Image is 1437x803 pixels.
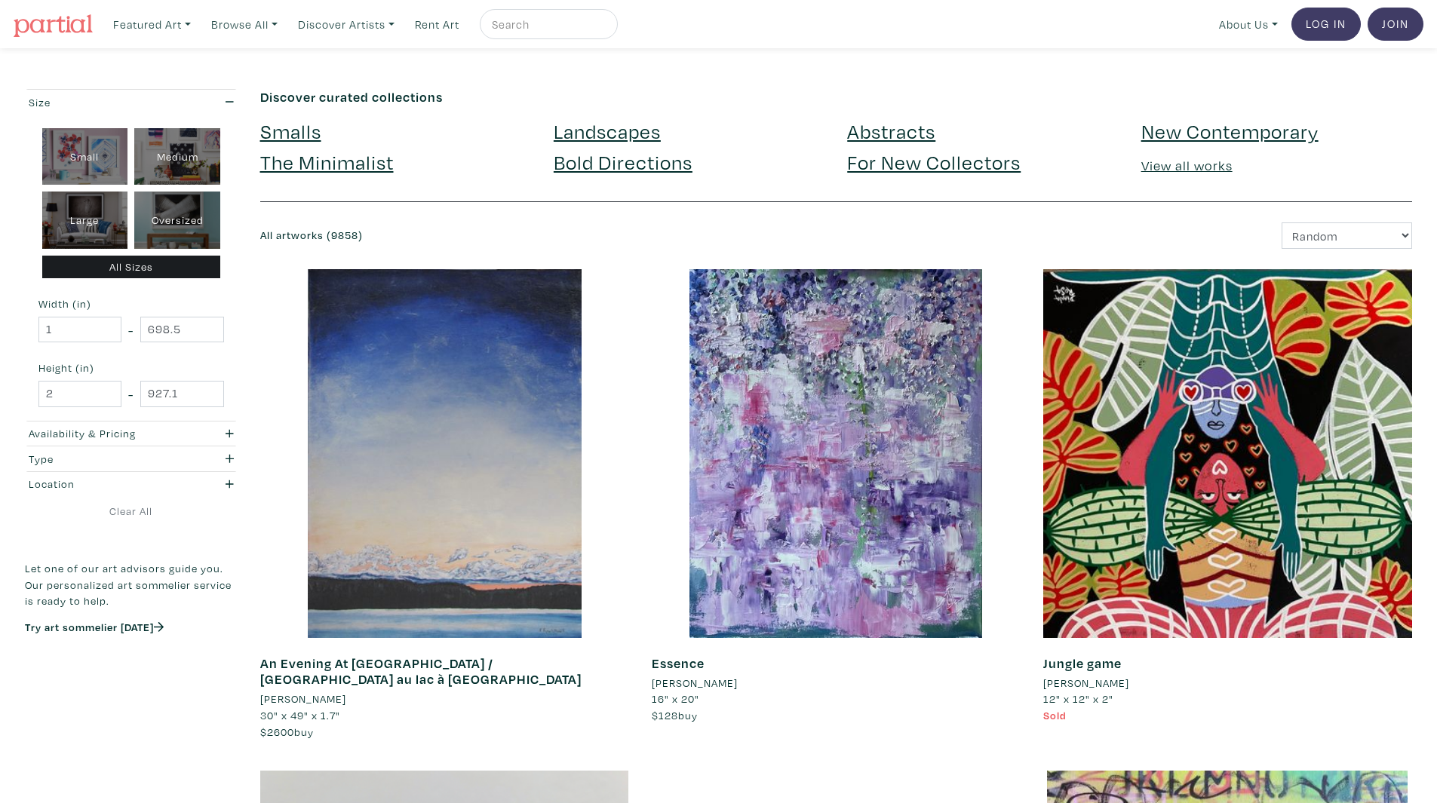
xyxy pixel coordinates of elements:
[554,149,692,175] a: Bold Directions
[25,90,238,115] button: Size
[554,118,661,144] a: Landscapes
[1043,691,1113,706] span: 12" x 12" x 2"
[106,9,198,40] a: Featured Art
[1043,654,1122,672] a: Jungle game
[1368,8,1423,41] a: Join
[652,708,698,722] span: buy
[29,94,177,111] div: Size
[260,708,340,722] span: 30" x 49" x 1.7"
[1141,157,1233,174] a: View all works
[847,118,935,144] a: Abstracts
[1043,708,1067,722] span: Sold
[29,425,177,442] div: Availability & Pricing
[260,691,629,707] a: [PERSON_NAME]
[128,320,134,340] span: -
[847,149,1021,175] a: For New Collectors
[1043,675,1412,691] a: [PERSON_NAME]
[260,89,1413,106] h6: Discover curated collections
[25,503,238,519] a: Clear All
[652,675,738,691] li: [PERSON_NAME]
[652,691,699,706] span: 16" x 20"
[25,620,164,634] a: Try art sommelier [DATE]
[25,650,238,682] iframe: Customer reviews powered by Trustpilot
[291,9,401,40] a: Discover Artists
[29,476,177,492] div: Location
[42,256,221,279] div: All Sizes
[204,9,284,40] a: Browse All
[260,229,825,242] h6: All artworks (9858)
[1212,9,1285,40] a: About Us
[134,128,220,185] div: Medium
[408,9,466,40] a: Rent Art
[260,118,321,144] a: Smalls
[42,192,128,249] div: Large
[1043,675,1129,691] li: [PERSON_NAME]
[38,299,224,309] small: Width (in)
[260,725,314,739] span: buy
[1291,8,1361,41] a: Log In
[260,654,582,688] a: An Evening At [GEOGRAPHIC_DATA] / [GEOGRAPHIC_DATA] au lac à [GEOGRAPHIC_DATA]
[490,15,603,34] input: Search
[134,192,220,249] div: Oversized
[652,675,1021,691] a: [PERSON_NAME]
[260,691,346,707] li: [PERSON_NAME]
[260,725,294,739] span: $2600
[260,149,394,175] a: The Minimalist
[25,560,238,609] p: Let one of our art advisors guide you. Our personalized art sommelier service is ready to help.
[25,421,238,446] button: Availability & Pricing
[42,128,128,185] div: Small
[25,472,238,497] button: Location
[128,384,134,404] span: -
[29,451,177,467] div: Type
[38,363,224,373] small: Height (in)
[1141,118,1319,144] a: New Contemporary
[25,446,238,471] button: Type
[652,708,678,722] span: $128
[652,654,705,672] a: Essence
